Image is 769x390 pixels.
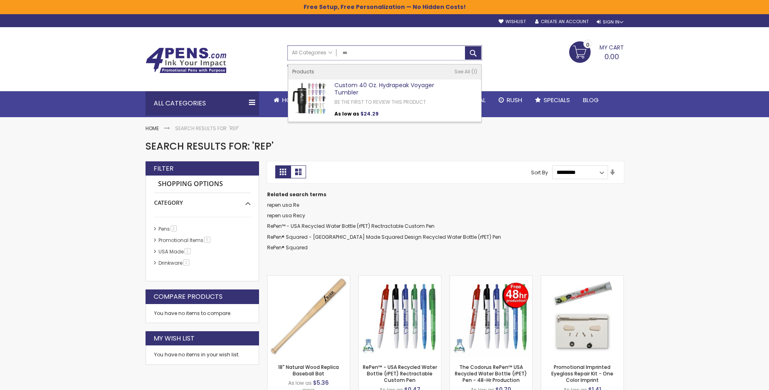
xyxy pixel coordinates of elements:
dt: Related search terms [267,191,624,198]
a: Rush [492,91,529,109]
strong: Search results for: 'rep' [175,125,239,132]
a: RePen™ - USA Recycled Water Bottle (rPET) Rectractable Custom Pen [359,275,441,282]
div: Sign In [597,19,623,25]
label: Sort By [531,169,548,176]
a: All Categories [288,46,336,59]
div: You have no items to compare. [146,304,259,323]
a: repen usa Recy [267,212,305,219]
span: Products [292,68,314,75]
span: 0 [586,41,589,49]
a: See All 1 [454,69,477,75]
span: Rush [507,96,522,104]
span: Specials [544,96,570,104]
img: Promotional Imprinted Eyeglass Repair Kit - One Color Imprint [541,276,623,358]
img: The Codorus RePen™ USA Recycled Water Bottle (rPET) Pen - 48-Hr Production [450,276,532,358]
a: RePen™ - USA Recycled Water Bottle (rPET) Rectractable Custom Pen [267,223,435,229]
a: repen usa Re [267,201,299,208]
span: See All [454,68,470,75]
div: All Categories [146,91,259,116]
a: 18" Natural Wood Replica Baseball Bat [278,364,339,377]
a: 0.00 0 [569,41,624,62]
span: 1 [183,259,189,266]
a: Home [267,91,305,109]
strong: My Wish List [154,334,195,343]
span: Search results for: 'rep' [146,139,274,153]
span: 1 [471,68,477,75]
a: Blog [576,91,605,109]
span: $5.36 [313,379,329,387]
a: Wishlist [499,19,526,25]
a: Promotional Imprinted Eyeglass Repair Kit - One Color Imprint [551,364,613,384]
a: Drinkware1 [156,259,192,266]
a: USA Made1 [156,248,193,255]
a: Custom 40 Oz. Hydrapeak Voyager Tumbler [334,81,434,97]
strong: Grid [275,165,291,178]
span: Home [282,96,299,104]
span: 2 [171,225,177,231]
a: RePen™ - USA Recycled Water Bottle (rPET) Rectractable Custom Pen [363,364,437,384]
a: 18" Natural Wood Replica Baseball Bat [268,275,350,282]
a: Promotional Imprinted Eyeglass Repair Kit - One Color Imprint [541,275,623,282]
div: Category [154,193,251,207]
a: Pens2 [156,225,180,232]
a: Home [146,125,159,132]
a: The Codorus RePen™ USA Recycled Water Bottle (rPET) Pen - 48-Hr Production [455,364,527,384]
span: 0.00 [604,51,619,62]
a: Promotional Items5 [156,237,213,244]
img: RePen™ - USA Recycled Water Bottle (rPET) Rectractable Custom Pen [359,276,441,358]
a: RePen® Squared [267,244,308,251]
strong: Filter [154,164,174,173]
span: 1 [184,248,191,254]
a: The Codorus RePen™ USA Recycled Water Bottle (rPET) Pen - 48-Hr Production [450,275,532,282]
span: All Categories [292,49,332,56]
a: Be the first to review this product [334,99,426,105]
a: Create an Account [535,19,589,25]
a: RePen® Squared - [GEOGRAPHIC_DATA] Made Squared Design Recycled Water Bottle (rPET) Pen [267,234,501,240]
strong: Shopping Options [154,176,251,193]
strong: Compare Products [154,292,223,301]
span: As low as [288,379,312,386]
img: 4Pens Custom Pens and Promotional Products [146,47,227,73]
img: 18" Natural Wood Replica Baseball Bat [268,276,350,358]
span: 5 [204,237,210,243]
span: $24.29 [360,110,379,117]
span: Blog [583,96,599,104]
div: Free shipping on pen orders over $199 [414,60,482,77]
a: Specials [529,91,576,109]
img: Custom 40 Oz. Hydrapeak Voyager Tumbler [292,81,326,115]
div: You have no items in your wish list. [154,351,251,358]
span: As low as [334,110,359,117]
